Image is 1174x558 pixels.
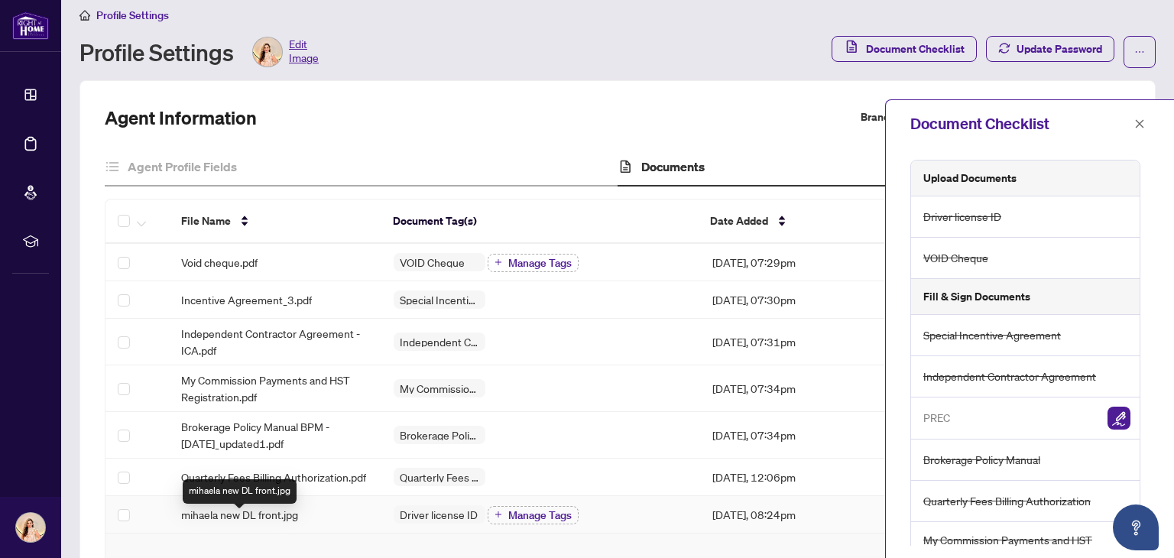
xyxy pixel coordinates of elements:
[923,409,950,427] span: PREC
[495,511,502,518] span: plus
[394,336,485,347] span: Independent Contractor Agreement
[394,509,484,520] span: Driver license ID
[16,513,45,542] img: Profile Icon
[923,326,1061,344] span: Special Incentive Agreement
[181,506,298,523] span: mihaela new DL front.jpg
[700,412,902,459] td: [DATE], 07:34pm
[1108,407,1130,430] img: Sign Document
[986,36,1114,62] button: Update Password
[1113,504,1159,550] button: Open asap
[381,200,698,244] th: Document Tag(s)
[488,506,579,524] button: Manage Tags
[394,430,485,440] span: Brokerage Policy Manual
[861,109,897,126] label: Branch:
[700,319,902,365] td: [DATE], 07:31pm
[79,37,319,67] div: Profile Settings
[181,371,369,405] span: My Commission Payments and HST Registration.pdf
[508,510,572,521] span: Manage Tags
[394,383,485,394] span: My Commission Payments and HST Registration
[12,11,49,40] img: logo
[181,254,258,271] span: Void cheque.pdf
[105,105,257,130] h2: Agent Information
[700,244,902,281] td: [DATE], 07:29pm
[923,492,1091,510] span: Quarterly Fees Billing Authorization
[923,249,988,267] span: VOID Cheque
[169,200,381,244] th: File Name
[495,258,502,266] span: plus
[923,368,1096,385] span: Independent Contractor Agreement
[910,112,1130,135] div: Document Checklist
[79,10,90,21] span: home
[923,451,1040,469] span: Brokerage Policy Manual
[1134,47,1145,57] span: ellipsis
[181,291,312,308] span: Incentive Agreement_3.pdf
[1017,37,1102,61] span: Update Password
[641,157,705,176] h4: Documents
[181,325,369,358] span: Independent Contractor Agreement - ICA.pdf
[394,472,485,482] span: Quarterly Fees Billing Authorization
[181,469,366,485] span: Quarterly Fees Billing Authorization.pdf
[698,200,899,244] th: Date Added
[923,288,1030,305] h5: Fill & Sign Documents
[1134,118,1145,129] span: close
[253,37,282,67] img: Profile Icon
[96,8,169,22] span: Profile Settings
[128,157,237,176] h4: Agent Profile Fields
[181,418,369,452] span: Brokerage Policy Manual BPM - [DATE]_updated1.pdf
[508,258,572,268] span: Manage Tags
[923,170,1017,187] h5: Upload Documents
[923,208,1001,225] span: Driver license ID
[181,212,231,229] span: File Name
[289,37,319,67] span: Edit Image
[700,459,902,496] td: [DATE], 12:06pm
[183,479,297,504] div: mihaela new DL front.jpg
[700,496,902,534] td: [DATE], 08:24pm
[394,294,485,305] span: Special Incentive Agreement
[700,365,902,412] td: [DATE], 07:34pm
[700,281,902,319] td: [DATE], 07:30pm
[394,257,471,268] span: VOID Cheque
[710,212,768,229] span: Date Added
[866,37,965,61] span: Document Checklist
[832,36,977,62] button: Document Checklist
[488,254,579,272] button: Manage Tags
